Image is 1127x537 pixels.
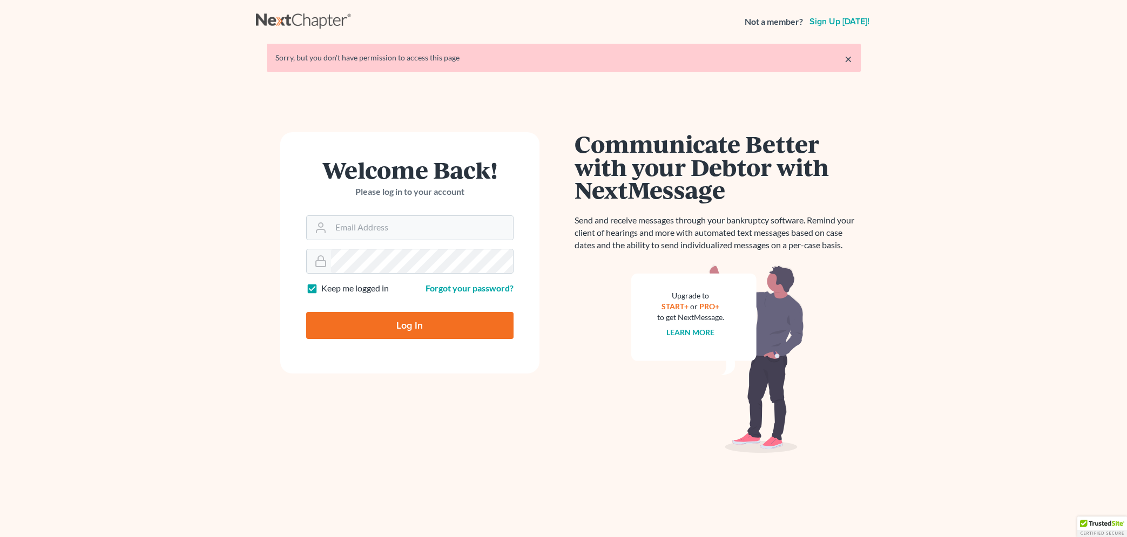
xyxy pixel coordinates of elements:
[306,158,514,181] h1: Welcome Back!
[306,186,514,198] p: Please log in to your account
[690,302,698,311] span: or
[275,52,852,63] div: Sorry, but you don't have permission to access this page
[306,312,514,339] input: Log In
[699,302,719,311] a: PRO+
[657,290,724,301] div: Upgrade to
[331,216,513,240] input: Email Address
[807,17,872,26] a: Sign up [DATE]!
[575,132,861,201] h1: Communicate Better with your Debtor with NextMessage
[426,283,514,293] a: Forgot your password?
[1077,516,1127,537] div: TrustedSite Certified
[631,264,804,453] img: nextmessage_bg-59042aed3d76b12b5cd301f8e5b87938c9018125f34e5fa2b7a6b67550977c72.svg
[575,214,861,251] p: Send and receive messages through your bankruptcy software. Remind your client of hearings and mo...
[666,328,714,337] a: Learn more
[745,16,803,28] strong: Not a member?
[845,52,852,65] a: ×
[321,282,389,295] label: Keep me logged in
[657,312,724,323] div: to get NextMessage.
[662,302,689,311] a: START+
